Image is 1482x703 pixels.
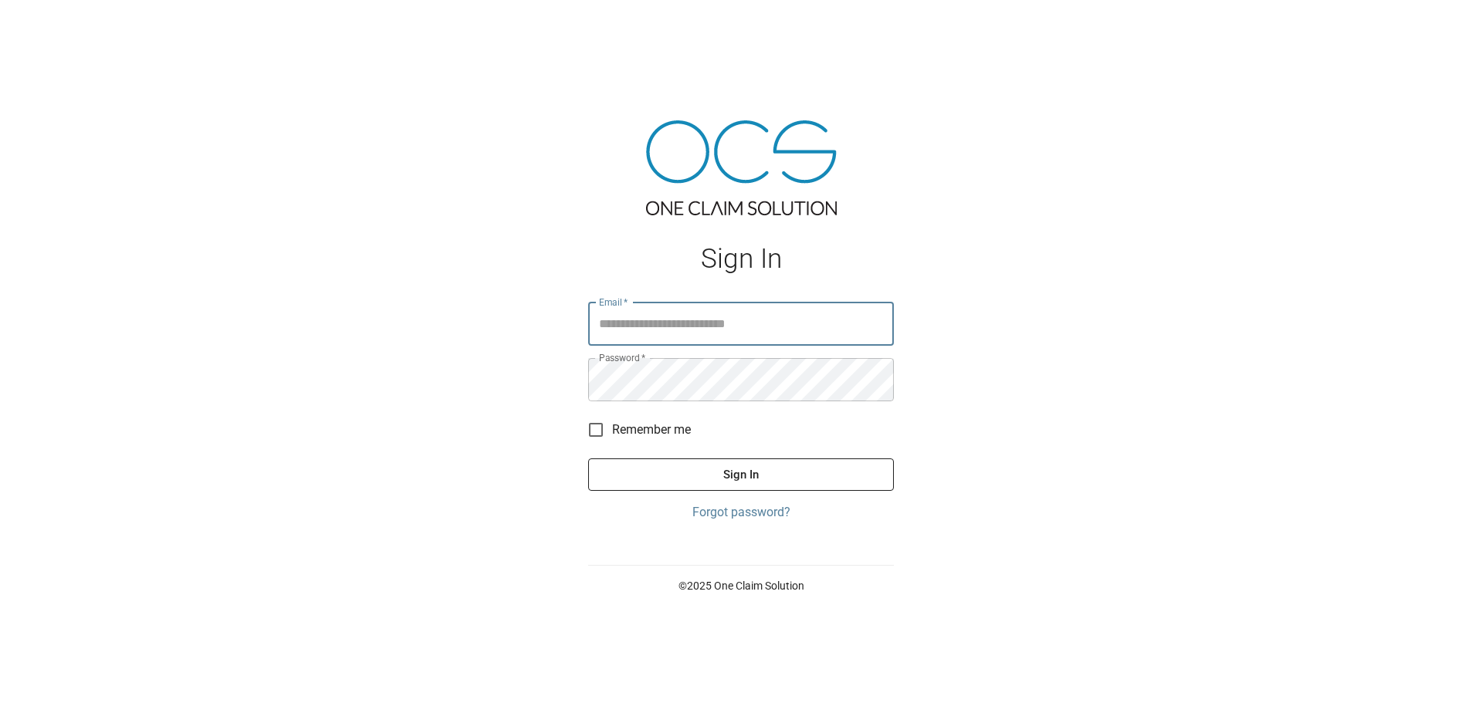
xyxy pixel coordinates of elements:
label: Password [599,351,645,364]
span: Remember me [612,421,691,439]
label: Email [599,296,628,309]
a: Forgot password? [588,503,894,522]
img: ocs-logo-tra.png [646,120,837,215]
button: Sign In [588,458,894,491]
h1: Sign In [588,243,894,275]
p: © 2025 One Claim Solution [588,578,894,593]
img: ocs-logo-white-transparent.png [19,9,80,40]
